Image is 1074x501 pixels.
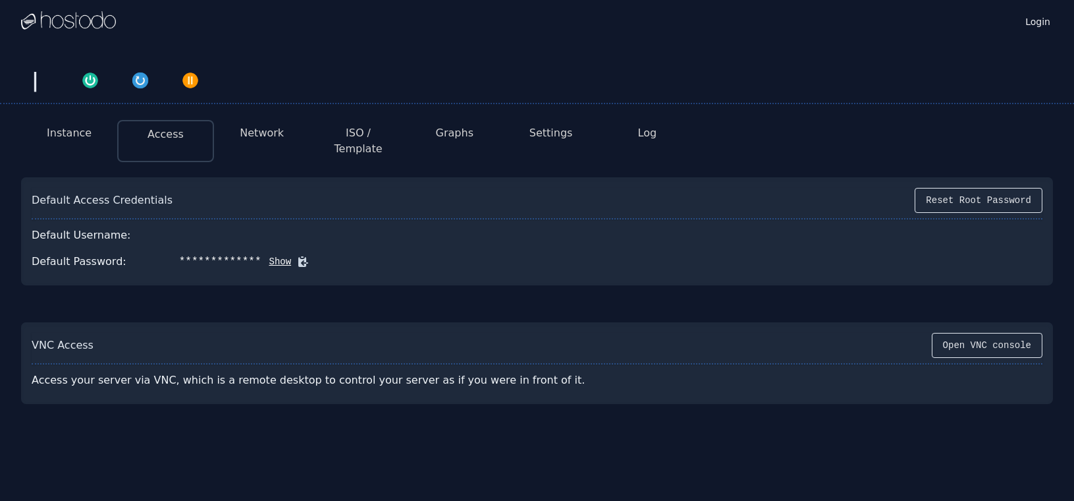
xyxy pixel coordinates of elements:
div: Default Password: [32,254,126,270]
div: Default Username: [32,227,131,243]
button: Restart [115,69,165,90]
button: Reset Root Password [915,188,1042,213]
button: ISO / Template [321,125,396,157]
img: Power Off [181,71,200,90]
div: Access your server via VNC, which is a remote desktop to control your server as if you were in fr... [32,367,622,394]
button: Graphs [436,125,473,141]
button: Access [148,127,184,142]
a: Login [1023,13,1053,28]
button: Instance [47,125,92,141]
div: Default Access Credentials [32,192,173,208]
button: Show [261,255,292,268]
div: VNC Access [32,338,94,353]
button: Settings [529,125,573,141]
button: Network [240,125,284,141]
button: Power On [65,69,115,90]
img: Power On [81,71,99,90]
div: | [26,69,44,92]
img: Logo [21,11,116,31]
button: Open VNC console [932,333,1042,358]
img: Restart [131,71,149,90]
button: Power Off [165,69,215,90]
button: Log [638,125,657,141]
